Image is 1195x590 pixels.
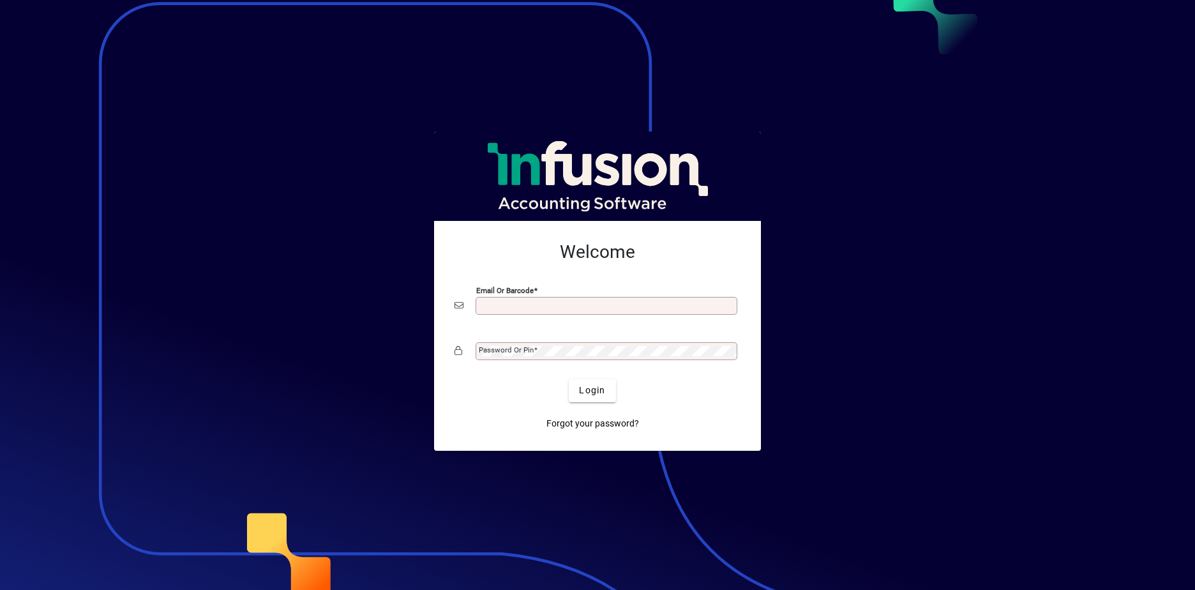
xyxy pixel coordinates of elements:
[546,417,639,430] span: Forgot your password?
[455,241,740,263] h2: Welcome
[479,345,534,354] mat-label: Password or Pin
[476,285,534,294] mat-label: Email or Barcode
[541,412,644,435] a: Forgot your password?
[579,384,605,397] span: Login
[569,379,615,402] button: Login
